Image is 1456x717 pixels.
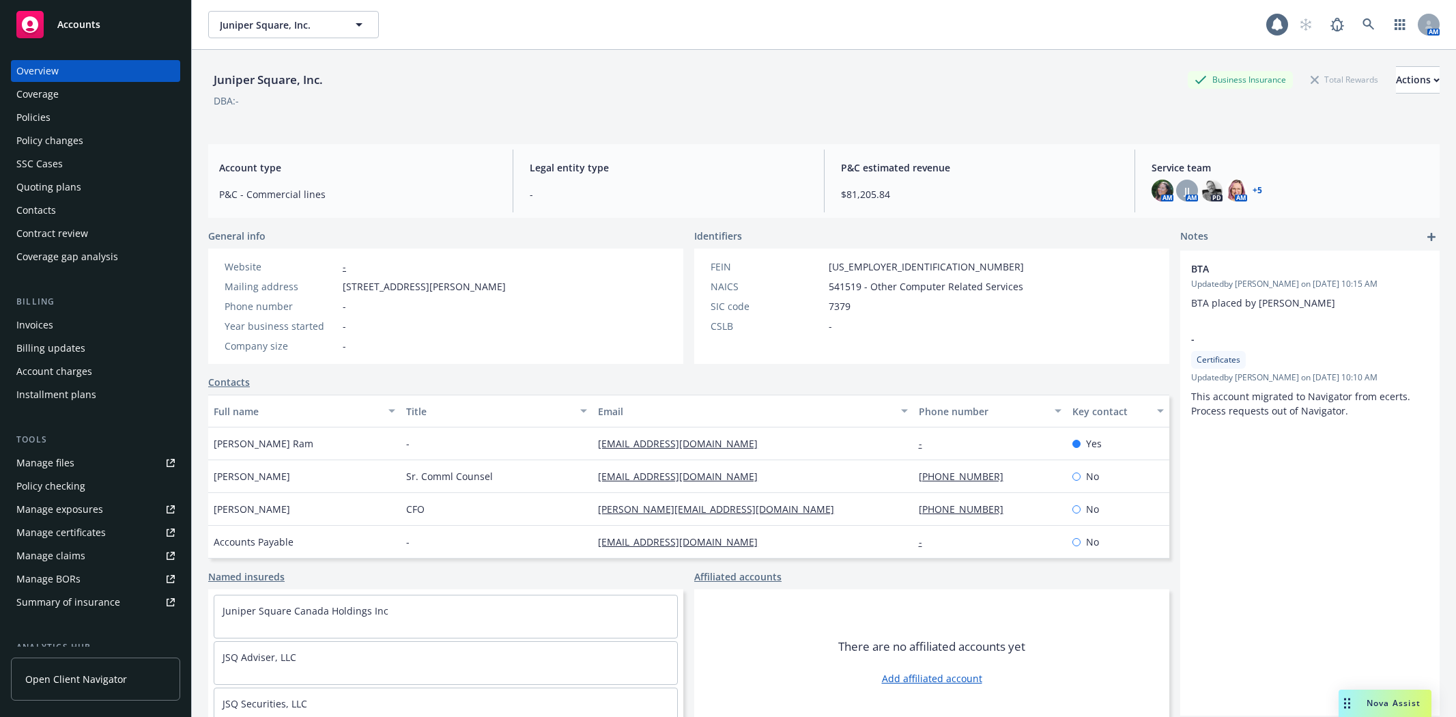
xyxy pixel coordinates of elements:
button: Key contact [1067,395,1169,427]
span: Yes [1086,436,1102,451]
div: Title [406,404,573,419]
a: Policies [11,107,180,128]
div: Mailing address [225,279,337,294]
span: [STREET_ADDRESS][PERSON_NAME] [343,279,506,294]
span: Service team [1152,160,1429,175]
span: BTA [1191,262,1393,276]
span: - [406,535,410,549]
a: [EMAIL_ADDRESS][DOMAIN_NAME] [598,437,769,450]
a: Search [1355,11,1382,38]
div: Manage certificates [16,522,106,544]
span: Juniper Square, Inc. [220,18,338,32]
span: Legal entity type [530,160,807,175]
span: Account type [219,160,496,175]
button: Nova Assist [1339,690,1431,717]
a: - [919,535,933,548]
div: Business Insurance [1188,71,1293,88]
div: Manage BORs [16,568,81,590]
div: Account charges [16,361,92,382]
span: - [530,187,807,201]
a: Affiliated accounts [694,570,782,584]
span: 541519 - Other Computer Related Services [829,279,1023,294]
a: Start snowing [1292,11,1319,38]
span: P&C - Commercial lines [219,187,496,201]
a: Switch app [1386,11,1414,38]
span: - [406,436,410,451]
button: Juniper Square, Inc. [208,11,379,38]
button: Phone number [913,395,1067,427]
span: Notes [1180,229,1208,245]
div: Key contact [1072,404,1149,419]
span: [PERSON_NAME] [214,502,290,516]
div: Phone number [919,404,1046,419]
div: Quoting plans [16,176,81,198]
span: No [1086,502,1099,516]
span: General info [208,229,266,243]
div: NAICS [711,279,823,294]
div: Full name [214,404,380,419]
a: Named insureds [208,570,285,584]
div: Website [225,259,337,274]
div: Total Rewards [1304,71,1385,88]
div: Contacts [16,199,56,221]
span: Open Client Navigator [25,672,127,686]
a: add [1423,229,1440,245]
span: CFO [406,502,425,516]
a: JSQ Adviser, LLC [223,651,296,664]
div: Overview [16,60,59,82]
div: DBA: - [214,94,239,108]
span: There are no affiliated accounts yet [838,638,1025,655]
span: Identifiers [694,229,742,243]
div: Tools [11,433,180,447]
span: [US_EMPLOYER_IDENTIFICATION_NUMBER] [829,259,1024,274]
a: Policy changes [11,130,180,152]
div: SIC code [711,299,823,313]
button: Title [401,395,593,427]
div: Company size [225,339,337,353]
span: 7379 [829,299,851,313]
span: No [1086,469,1099,483]
span: No [1086,535,1099,549]
a: Coverage [11,83,180,105]
a: Manage exposures [11,498,180,520]
span: $81,205.84 [841,187,1118,201]
a: [EMAIL_ADDRESS][DOMAIN_NAME] [598,470,769,483]
a: JSQ Securities, LLC [223,697,307,710]
a: [PERSON_NAME][EMAIL_ADDRESS][DOMAIN_NAME] [598,503,845,516]
div: Juniper Square, Inc. [208,71,328,89]
div: Actions [1396,67,1440,93]
img: photo [1152,180,1173,201]
span: Nova Assist [1367,697,1421,709]
span: Updated by [PERSON_NAME] on [DATE] 10:15 AM [1191,278,1429,290]
span: This account migrated to Navigator from ecerts. Process requests out of Navigator. [1191,390,1413,417]
div: Manage claims [16,545,85,567]
span: - [343,339,346,353]
a: Accounts [11,5,180,44]
div: Phone number [225,299,337,313]
a: Contract review [11,223,180,244]
span: Updated by [PERSON_NAME] on [DATE] 10:10 AM [1191,371,1429,384]
a: Account charges [11,361,180,382]
span: Accounts Payable [214,535,294,549]
div: FEIN [711,259,823,274]
div: Invoices [16,314,53,336]
div: Policy checking [16,475,85,497]
a: [PHONE_NUMBER] [919,503,1014,516]
a: Invoices [11,314,180,336]
img: photo [1225,180,1247,201]
span: Certificates [1197,354,1240,366]
div: Manage exposures [16,498,103,520]
span: BTA placed by [PERSON_NAME] [1191,296,1335,309]
div: Summary of insurance [16,591,120,613]
span: - [343,299,346,313]
a: Coverage gap analysis [11,246,180,268]
button: Full name [208,395,401,427]
a: SSC Cases [11,153,180,175]
a: Policy checking [11,475,180,497]
a: [EMAIL_ADDRESS][DOMAIN_NAME] [598,535,769,548]
a: Report a Bug [1324,11,1351,38]
a: +5 [1253,186,1262,195]
a: Manage BORs [11,568,180,590]
span: [PERSON_NAME] [214,469,290,483]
